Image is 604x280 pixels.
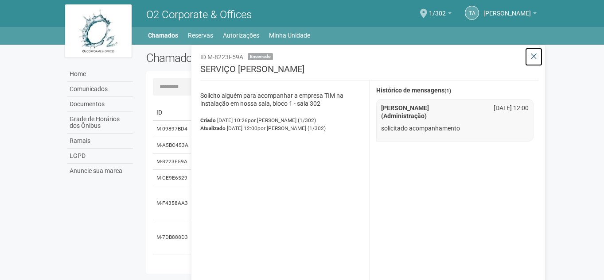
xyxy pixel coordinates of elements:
td: M-8223F59A [153,153,193,170]
span: (1) [444,88,451,94]
span: [DATE] 12:00 [227,125,326,131]
a: Ramais [67,134,133,149]
a: Chamados [148,29,178,42]
h3: SERVIÇO [PERSON_NAME] [200,65,538,81]
a: 1/302 [429,11,452,18]
strong: [PERSON_NAME] (Administração) [381,104,429,119]
span: O2 Corporate & Offices [146,8,252,21]
span: por [PERSON_NAME] (1/302) [248,117,316,123]
td: M-7DB888D3 [153,220,193,254]
span: Encerrado [248,53,273,60]
a: Home [67,67,133,82]
p: Solicito alguém para acompanhar a empresa TIM na instalação em nossa sala, bloco 1 - sala 302 [200,92,362,107]
td: M-A5BC453A [153,137,193,153]
td: M-09897BD4 [153,121,193,137]
span: 1/302 [429,1,446,17]
strong: Histórico de mensagens [376,87,451,94]
a: LGPD [67,149,133,164]
img: logo.jpg [65,4,132,58]
a: [PERSON_NAME] [483,11,537,18]
div: [DATE] 12:00 [482,104,535,112]
span: Thamiris Abdala [483,1,531,17]
a: TA [465,6,479,20]
strong: Criado [200,117,216,123]
a: Anuncie sua marca [67,164,133,178]
td: ID [153,104,193,121]
a: Reservas [188,29,213,42]
td: M-CE9E6529 [153,170,193,186]
td: M-F4358AA3 [153,186,193,220]
a: Documentos [67,97,133,112]
span: por [PERSON_NAME] (1/302) [257,125,326,131]
a: Autorizações [223,29,259,42]
h2: Chamados [146,51,302,65]
a: Grade de Horários dos Ônibus [67,112,133,134]
p: solicitado acompanhamento [381,124,529,132]
a: Minha Unidade [269,29,310,42]
strong: Atualizado [200,125,226,131]
a: Comunicados [67,82,133,97]
span: ID M-8223F59A [200,54,243,61]
span: [DATE] 10:26 [217,117,316,123]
